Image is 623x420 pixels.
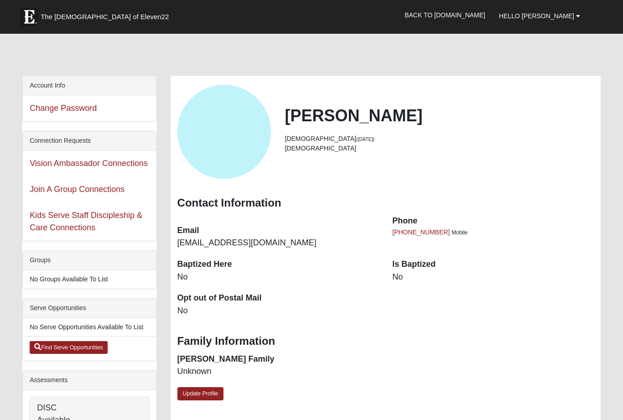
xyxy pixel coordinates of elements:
[30,341,108,354] a: Find Serve Opportunities
[392,215,594,227] dt: Phone
[30,159,148,168] a: Vision Ambassador Connections
[30,185,125,194] a: Join A Group Connections
[499,12,574,20] span: Hello [PERSON_NAME]
[30,104,97,113] a: Change Password
[23,299,156,318] div: Serve Opportunities
[285,134,593,144] li: [DEMOGRAPHIC_DATA]
[452,229,467,236] span: Mobile
[177,85,271,179] a: View Fullsize Photo
[177,387,224,400] a: Update Profile
[23,270,156,289] li: No Groups Available To List
[177,237,379,249] dd: [EMAIL_ADDRESS][DOMAIN_NAME]
[285,106,593,125] h2: [PERSON_NAME]
[398,4,492,26] a: Back to [DOMAIN_NAME]
[20,8,38,26] img: Eleven22 logo
[392,259,594,270] dt: Is Baptized
[41,12,169,21] span: The [DEMOGRAPHIC_DATA] of Eleven22
[177,225,379,237] dt: Email
[23,131,156,150] div: Connection Requests
[177,197,594,210] h3: Contact Information
[23,371,156,390] div: Assessments
[285,144,593,153] li: [DEMOGRAPHIC_DATA]
[23,76,156,95] div: Account Info
[30,211,142,232] a: Kids Serve Staff Discipleship & Care Connections
[177,292,379,304] dt: Opt out of Postal Mail
[177,353,379,365] dt: [PERSON_NAME] Family
[392,271,594,283] dd: No
[492,5,587,27] a: Hello [PERSON_NAME]
[177,305,379,317] dd: No
[356,136,374,142] small: ([DATE])
[23,251,156,270] div: Groups
[392,228,450,236] a: [PHONE_NUMBER]
[177,271,379,283] dd: No
[23,318,156,337] li: No Serve Opportunities Available To List
[177,335,594,348] h3: Family Information
[177,259,379,270] dt: Baptized Here
[177,366,379,378] dd: Unknown
[16,3,198,26] a: The [DEMOGRAPHIC_DATA] of Eleven22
